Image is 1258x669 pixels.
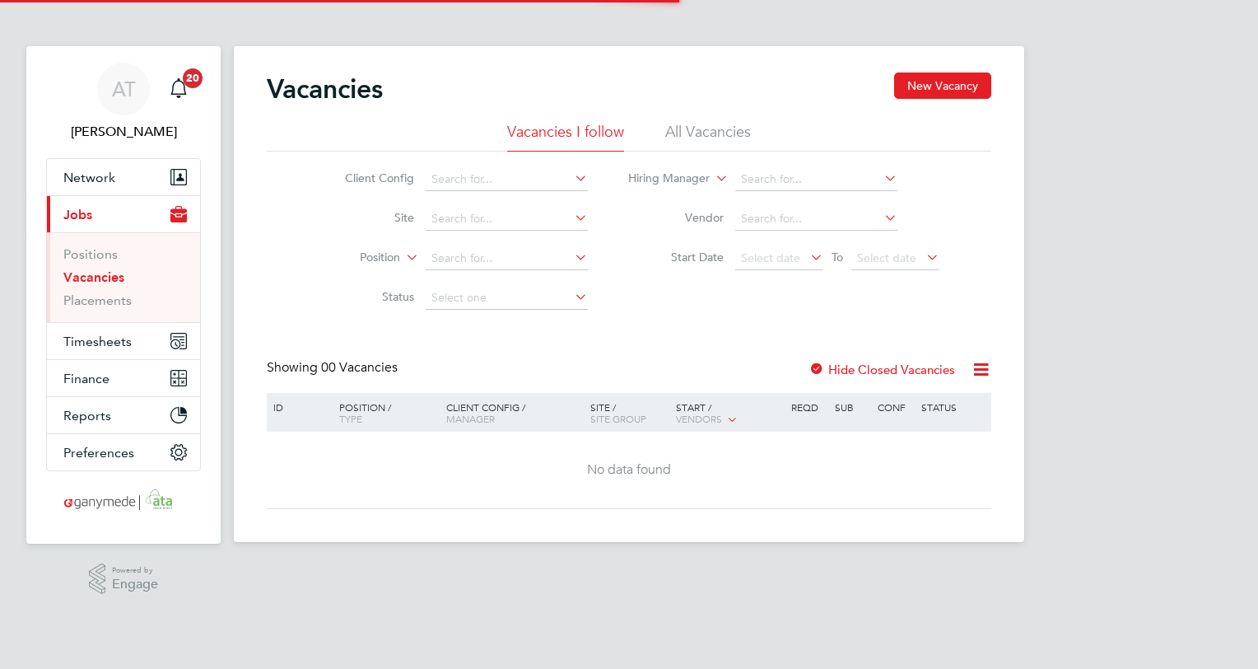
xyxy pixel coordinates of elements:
div: Status [917,393,989,421]
label: Hiring Manager [615,171,710,187]
span: Preferences [63,445,134,461]
div: Site / [586,393,673,433]
span: Type [339,412,362,425]
input: Search for... [735,168,897,191]
input: Search for... [426,208,588,231]
button: Reports [47,397,200,433]
div: ID [269,393,327,421]
input: Search for... [426,168,588,191]
div: Jobs [47,232,200,322]
label: Hide Closed Vacancies [808,362,955,377]
span: AT [112,78,136,100]
label: Position [305,250,400,266]
div: Showing [267,359,401,377]
button: Network [47,159,200,195]
a: Go to home page [46,488,201,514]
li: All Vacancies [665,122,751,152]
span: Manager [446,412,495,425]
span: Angie Taylor [46,122,201,142]
a: Vacancies [63,269,124,285]
button: New Vacancy [894,73,991,99]
a: AT[PERSON_NAME] [46,63,201,142]
a: Positions [63,246,118,262]
button: Finance [47,360,200,396]
span: Select date [857,250,916,265]
span: Jobs [63,207,92,222]
input: Search for... [735,208,897,231]
h2: Vacancies [267,73,383,105]
span: Network [63,170,115,185]
label: Vendor [629,210,724,225]
a: Placements [63,292,132,308]
div: Position / [327,393,442,433]
span: Finance [63,371,109,386]
input: Select one [426,287,588,310]
button: Timesheets [47,323,200,359]
div: Client Config / [442,393,586,433]
span: Timesheets [63,334,132,349]
div: Reqd [787,393,830,421]
a: 20 [162,63,195,115]
span: 20 [183,68,203,88]
span: 00 Vacancies [321,359,398,376]
div: Conf [874,393,916,421]
div: Start / [672,393,787,434]
span: Select date [741,250,800,265]
span: To [827,246,848,268]
label: Status [319,289,414,304]
button: Preferences [47,434,200,470]
a: Powered byEngage [89,564,159,595]
img: ganymedesolutions-logo-retina.png [59,488,189,514]
input: Search for... [426,247,588,270]
span: Reports [63,408,111,423]
button: Jobs [47,196,200,232]
span: Powered by [112,564,158,578]
span: Engage [112,578,158,592]
span: Site Group [590,412,646,425]
nav: Main navigation [26,46,221,544]
label: Start Date [629,250,724,264]
li: Vacancies I follow [507,122,624,152]
div: Sub [831,393,874,421]
label: Client Config [319,171,414,185]
label: Site [319,210,414,225]
span: Vendors [676,412,722,425]
div: No data found [269,461,989,479]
